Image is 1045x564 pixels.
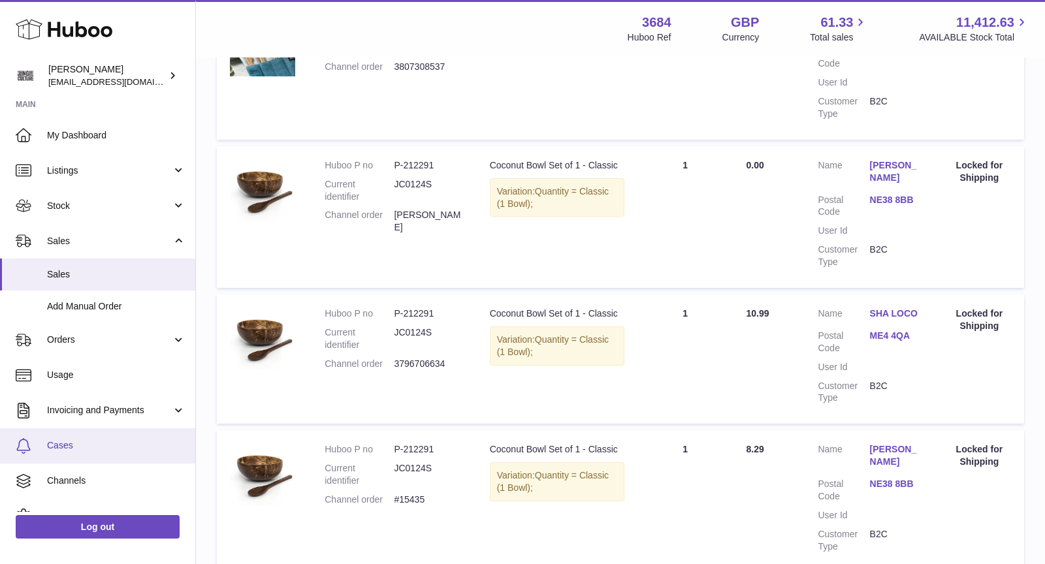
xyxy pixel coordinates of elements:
[325,307,394,320] dt: Huboo P no
[731,14,759,31] strong: GBP
[47,300,185,313] span: Add Manual Order
[47,164,172,177] span: Listings
[325,358,394,370] dt: Channel order
[818,509,869,522] dt: User Id
[818,194,869,219] dt: Postal Code
[490,307,624,320] div: Coconut Bowl Set of 1 - Classic
[870,194,922,206] a: NE38 8BB
[490,178,624,217] div: Variation:
[818,478,869,503] dt: Postal Code
[325,326,394,351] dt: Current identifier
[325,159,394,172] dt: Huboo P no
[818,45,869,70] dt: Postal Code
[230,159,295,221] img: 36841692709551.png
[325,178,394,203] dt: Current identifier
[948,307,1011,332] div: Locked for Shipping
[47,334,172,346] span: Orders
[394,209,463,234] dd: [PERSON_NAME]
[47,510,185,522] span: Settings
[818,307,869,323] dt: Name
[394,326,463,351] dd: JC0124S
[394,178,463,203] dd: JC0124S
[48,76,192,87] span: [EMAIL_ADDRESS][DOMAIN_NAME]
[956,14,1014,31] span: 11,412.63
[818,380,869,405] dt: Customer Type
[47,200,172,212] span: Stock
[870,307,922,320] a: SHA LOCO
[746,444,764,454] span: 8.29
[870,330,922,342] a: ME4 4QA
[870,478,922,490] a: NE38 8BB
[818,330,869,354] dt: Postal Code
[637,146,733,288] td: 1
[394,462,463,487] dd: JC0124S
[16,66,35,86] img: theinternationalventure@gmail.com
[47,475,185,487] span: Channels
[47,369,185,381] span: Usage
[818,528,869,553] dt: Customer Type
[948,159,1011,184] div: Locked for Shipping
[47,129,185,142] span: My Dashboard
[870,443,922,468] a: [PERSON_NAME]
[818,95,869,120] dt: Customer Type
[394,493,463,506] dd: #15435
[325,443,394,456] dt: Huboo P no
[394,358,463,370] dd: 3796706634
[919,14,1029,44] a: 11,412.63 AVAILABLE Stock Total
[870,380,922,405] dd: B2C
[325,493,394,506] dt: Channel order
[818,76,869,89] dt: User Id
[818,225,869,237] dt: User Id
[919,31,1029,44] span: AVAILABLE Stock Total
[746,160,764,170] span: 0.00
[230,307,295,369] img: 36841692709551.png
[810,31,868,44] span: Total sales
[810,14,868,44] a: 61.33 Total sales
[497,186,609,209] span: Quantity = Classic (1 Bowl);
[394,159,463,172] dd: P-212291
[870,243,922,268] dd: B2C
[818,443,869,471] dt: Name
[746,308,769,319] span: 10.99
[394,61,463,73] dd: 3807308537
[818,361,869,373] dt: User Id
[325,462,394,487] dt: Current identifier
[497,470,609,493] span: Quantity = Classic (1 Bowl);
[394,307,463,320] dd: P-212291
[230,443,295,505] img: 36841692709551.png
[948,443,1011,468] div: Locked for Shipping
[394,443,463,456] dd: P-212291
[722,31,760,44] div: Currency
[47,404,172,416] span: Invoicing and Payments
[48,63,166,88] div: [PERSON_NAME]
[325,209,394,234] dt: Channel order
[490,443,624,456] div: Coconut Bowl Set of 1 - Classic
[870,159,922,184] a: [PERSON_NAME]
[47,268,185,281] span: Sales
[47,439,185,452] span: Cases
[642,14,671,31] strong: 3684
[16,515,180,539] a: Log out
[47,235,172,247] span: Sales
[818,159,869,187] dt: Name
[870,528,922,553] dd: B2C
[637,294,733,424] td: 1
[818,243,869,268] dt: Customer Type
[490,159,624,172] div: Coconut Bowl Set of 1 - Classic
[490,462,624,501] div: Variation:
[325,61,394,73] dt: Channel order
[497,334,609,357] span: Quantity = Classic (1 Bowl);
[628,31,671,44] div: Huboo Ref
[870,95,922,120] dd: B2C
[820,14,853,31] span: 61.33
[490,326,624,366] div: Variation:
